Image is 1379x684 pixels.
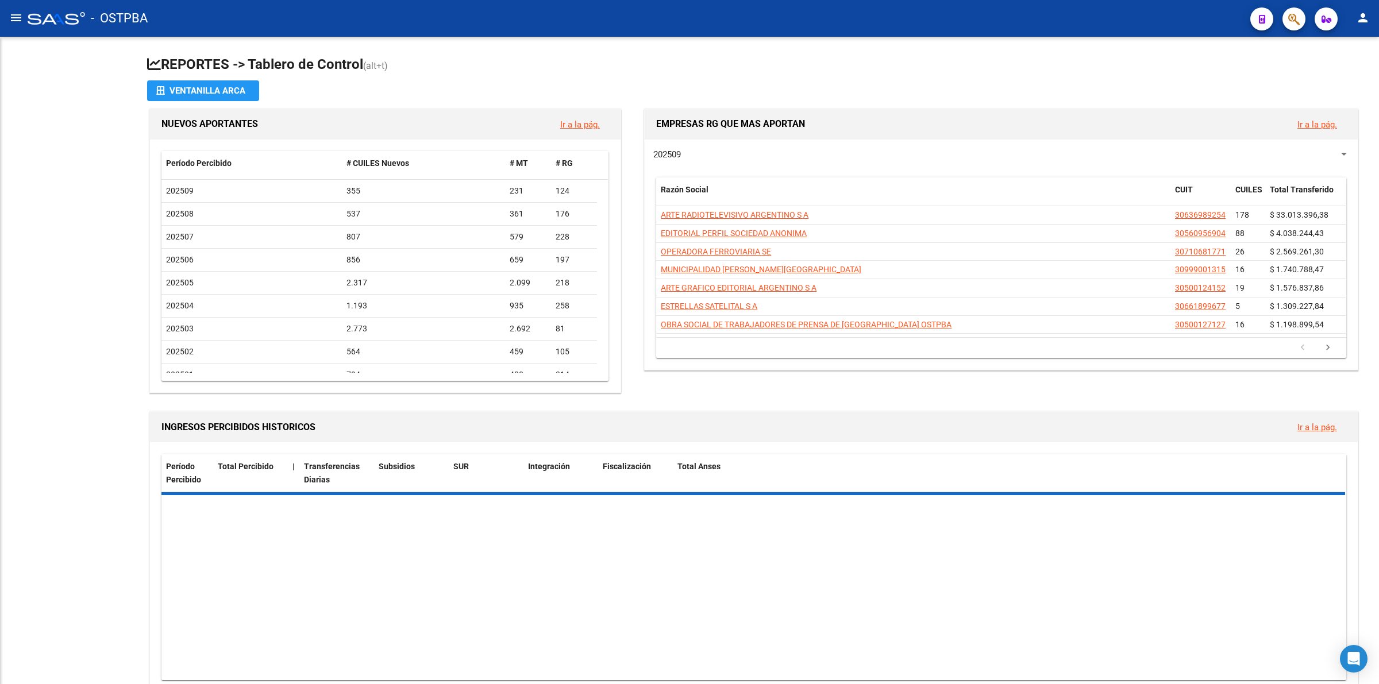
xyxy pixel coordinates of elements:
div: 228 [556,230,592,244]
div: 258 [556,299,592,312]
span: 178 [1235,210,1249,219]
span: 26 [1235,247,1245,256]
span: SUR [453,462,469,471]
div: 314 [556,368,592,381]
mat-icon: person [1356,11,1370,25]
span: Total Anses [677,462,721,471]
span: OBRA SOCIAL DE TRABAJADORES DE PRENSA DE [GEOGRAPHIC_DATA] OSTPBA [661,320,952,329]
span: 202509 [166,186,194,195]
span: $ 4.038.244,43 [1270,229,1324,238]
span: 5 [1235,302,1240,311]
span: Integración [528,462,570,471]
div: 935 [510,299,546,312]
span: 202504 [166,301,194,310]
div: 2.692 [510,322,546,335]
span: $ 1.740.788,47 [1270,265,1324,274]
datatable-header-cell: Total Transferido [1265,177,1346,215]
datatable-header-cell: Integración [523,454,598,492]
a: go to next page [1317,342,1339,354]
span: EDITORIAL PERFIL SOCIEDAD ANONIMA [661,229,807,238]
div: 856 [346,253,500,266]
button: Ir a la pág. [551,114,609,135]
span: 202505 [166,278,194,287]
span: 202508 [166,209,194,218]
datatable-header-cell: SUR [449,454,523,492]
span: - OSTPBA [91,6,148,31]
button: Ir a la pág. [1288,416,1346,438]
div: 659 [510,253,546,266]
span: 30661899677 [1175,302,1226,311]
a: go to previous page [1292,342,1313,354]
a: Ir a la pág. [1297,422,1337,432]
datatable-header-cell: # MT [505,151,551,176]
datatable-header-cell: | [288,454,299,492]
div: 1.193 [346,299,500,312]
datatable-header-cell: Total Percibido [213,454,288,492]
div: 564 [346,345,500,358]
div: 459 [510,345,546,358]
datatable-header-cell: Período Percibido [161,454,213,492]
datatable-header-cell: Total Anses [673,454,1334,492]
span: NUEVOS APORTANTES [161,118,258,129]
span: # RG [556,159,573,168]
span: 202507 [166,232,194,241]
span: $ 33.013.396,38 [1270,210,1328,219]
span: 30560956904 [1175,229,1226,238]
span: $ 2.569.261,30 [1270,247,1324,256]
div: 579 [510,230,546,244]
span: Período Percibido [166,462,201,484]
button: Ventanilla ARCA [147,80,259,101]
datatable-header-cell: # RG [551,151,597,176]
span: (alt+t) [363,60,388,71]
span: OPERADORA FERROVIARIA SE [661,247,771,256]
span: 16 [1235,320,1245,329]
span: 202509 [653,149,681,160]
span: 202503 [166,324,194,333]
div: 2.317 [346,276,500,289]
div: 361 [510,207,546,221]
div: 231 [510,184,546,198]
datatable-header-cell: CUIT [1170,177,1231,215]
div: 2.773 [346,322,500,335]
span: Total Transferido [1270,185,1334,194]
span: 202502 [166,347,194,356]
span: ARTE RADIOTELEVISIVO ARGENTINO S A [661,210,808,219]
datatable-header-cell: # CUILES Nuevos [342,151,505,176]
button: Ir a la pág. [1288,114,1346,135]
span: $ 1.198.899,54 [1270,320,1324,329]
div: 124 [556,184,592,198]
span: 30500124152 [1175,283,1226,292]
div: 355 [346,184,500,198]
span: 30710681771 [1175,247,1226,256]
span: 30500127127 [1175,320,1226,329]
span: ARTE GRAFICO EDITORIAL ARGENTINO S A [661,283,816,292]
div: 807 [346,230,500,244]
span: 30636989254 [1175,210,1226,219]
h1: REPORTES -> Tablero de Control [147,55,1361,75]
span: 30999001315 [1175,265,1226,274]
div: 537 [346,207,500,221]
datatable-header-cell: Transferencias Diarias [299,454,374,492]
span: | [292,462,295,471]
div: Ventanilla ARCA [156,80,250,101]
span: # MT [510,159,528,168]
span: Subsidios [379,462,415,471]
div: 2.099 [510,276,546,289]
span: 88 [1235,229,1245,238]
span: INGRESOS PERCIBIDOS HISTORICOS [161,422,315,432]
span: $ 1.309.227,84 [1270,302,1324,311]
div: 81 [556,322,592,335]
div: 218 [556,276,592,289]
a: Ir a la pág. [560,119,600,130]
div: 197 [556,253,592,266]
div: 480 [510,368,546,381]
div: 105 [556,345,592,358]
span: 202501 [166,370,194,379]
div: 794 [346,368,500,381]
span: Período Percibido [166,159,232,168]
datatable-header-cell: Período Percibido [161,151,342,176]
span: 16 [1235,265,1245,274]
datatable-header-cell: Fiscalización [598,454,673,492]
div: Open Intercom Messenger [1340,645,1368,673]
span: MUNICIPALIDAD [PERSON_NAME][GEOGRAPHIC_DATA] [661,265,861,274]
